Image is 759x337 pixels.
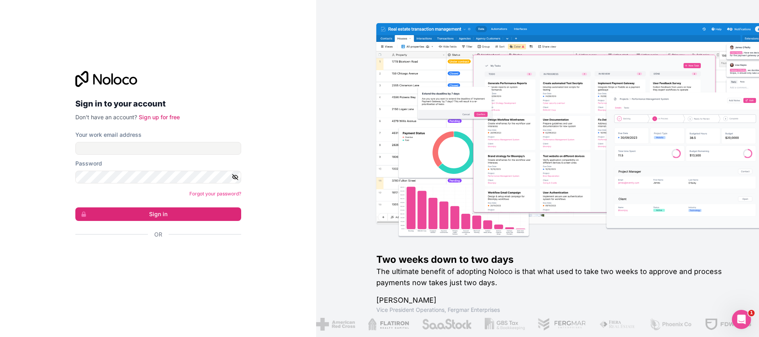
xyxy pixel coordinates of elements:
[75,114,137,120] span: Don't have an account?
[75,160,102,168] label: Password
[376,295,733,306] h1: [PERSON_NAME]
[75,171,241,183] input: Password
[732,310,751,329] iframe: Intercom live chat
[368,318,409,331] img: /assets/flatiron-C8eUkumj.png
[376,253,733,266] h1: Two weeks down to two days
[484,318,525,331] img: /assets/gbstax-C-GtDUiK.png
[538,318,586,331] img: /assets/fergmar-CudnrXN5.png
[599,318,636,331] img: /assets/fiera-fwj2N5v4.png
[139,114,180,120] a: Sign up for free
[316,318,355,331] img: /assets/american-red-cross-BAupjrZR.png
[376,306,733,314] h1: Vice President Operations , Fergmar Enterprises
[154,231,162,238] span: Or
[422,318,472,331] img: /assets/saastock-C6Zbiodz.png
[705,318,751,331] img: /assets/fdworks-Bi04fVtw.png
[75,97,241,111] h2: Sign in to your account
[376,266,733,288] h2: The ultimate benefit of adopting Noloco is that what used to take two weeks to approve and proces...
[75,131,142,139] label: Your work email address
[748,310,755,316] span: 1
[71,247,239,265] iframe: Sign in with Google Button
[75,142,241,155] input: Email address
[189,191,241,197] a: Forgot your password?
[649,318,692,331] img: /assets/phoenix-BREaitsQ.png
[75,207,241,221] button: Sign in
